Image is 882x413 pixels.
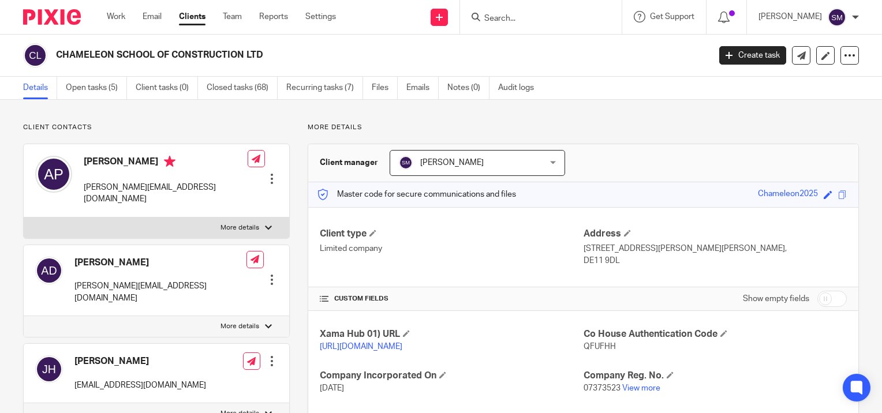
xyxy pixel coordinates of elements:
a: View more [622,384,660,392]
span: [DATE] [320,384,344,392]
img: svg%3E [35,156,72,193]
h2: CHAMELEON SCHOOL OF CONSTRUCTION LTD [56,49,573,61]
a: [URL][DOMAIN_NAME] [320,343,402,351]
a: Recurring tasks (7) [286,77,363,99]
p: [PERSON_NAME][EMAIL_ADDRESS][DOMAIN_NAME] [84,182,248,205]
a: Details [23,77,57,99]
h4: Client type [320,228,583,240]
img: svg%3E [828,8,846,27]
img: svg%3E [35,257,63,284]
p: [EMAIL_ADDRESS][DOMAIN_NAME] [74,380,206,391]
h4: Address [584,228,847,240]
a: Reports [259,11,288,22]
a: Work [107,11,125,22]
a: Notes (0) [447,77,489,99]
img: svg%3E [35,355,63,383]
p: Client contacts [23,123,290,132]
span: Get Support [650,13,694,21]
h4: [PERSON_NAME] [74,257,246,269]
p: More details [220,322,259,331]
span: 07373523 [584,384,621,392]
a: Email [143,11,162,22]
h3: Client manager [320,157,378,168]
p: More details [220,223,259,232]
h4: Xama Hub 01) URL [320,328,583,340]
h4: [PERSON_NAME] [74,355,206,367]
p: [PERSON_NAME][EMAIL_ADDRESS][DOMAIN_NAME] [74,280,246,304]
span: QFUFHH [584,343,616,351]
p: Master code for secure communications and files [317,189,516,200]
a: Team [223,11,242,22]
h4: CUSTOM FIELDS [320,294,583,303]
a: Closed tasks (68) [207,77,278,99]
input: Search [483,14,587,24]
p: DE11 9DL [584,255,847,266]
div: Chameleon2025 [758,188,818,201]
p: Limited company [320,243,583,254]
p: More details [308,123,859,132]
p: [PERSON_NAME] [758,11,822,22]
h4: Company Reg. No. [584,370,847,382]
label: Show empty fields [743,293,809,305]
img: svg%3E [399,156,413,170]
a: Clients [179,11,205,22]
i: Primary [164,156,175,167]
span: [PERSON_NAME] [420,159,484,167]
img: svg%3E [23,43,47,67]
h4: [PERSON_NAME] [84,156,248,170]
a: Audit logs [498,77,543,99]
a: Create task [719,46,786,65]
h4: Company Incorporated On [320,370,583,382]
a: Client tasks (0) [136,77,198,99]
h4: Co House Authentication Code [584,328,847,340]
a: Settings [305,11,336,22]
img: Pixie [23,9,81,25]
a: Emails [406,77,439,99]
p: [STREET_ADDRESS][PERSON_NAME][PERSON_NAME], [584,243,847,254]
a: Open tasks (5) [66,77,127,99]
a: Files [372,77,398,99]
